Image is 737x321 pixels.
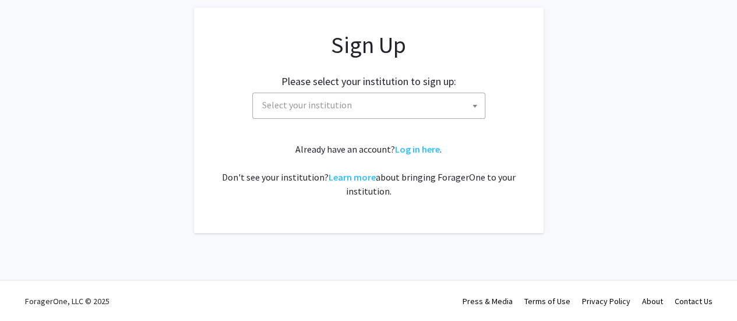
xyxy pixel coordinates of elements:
[642,296,663,306] a: About
[582,296,630,306] a: Privacy Policy
[463,296,513,306] a: Press & Media
[524,296,570,306] a: Terms of Use
[262,99,352,111] span: Select your institution
[217,142,520,198] div: Already have an account? . Don't see your institution? about bringing ForagerOne to your institut...
[258,93,485,117] span: Select your institution
[281,75,456,88] h2: Please select your institution to sign up:
[675,296,713,306] a: Contact Us
[9,269,50,312] iframe: Chat
[217,31,520,59] h1: Sign Up
[329,171,376,183] a: Learn more about bringing ForagerOne to your institution
[252,93,485,119] span: Select your institution
[395,143,440,155] a: Log in here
